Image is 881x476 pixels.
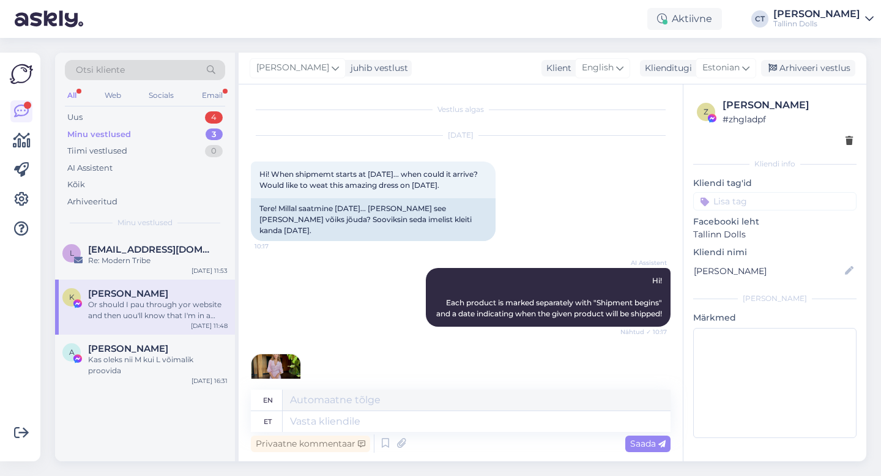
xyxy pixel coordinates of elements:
[69,292,75,302] span: K
[251,436,370,452] div: Privaatne kommentaar
[205,111,223,124] div: 4
[693,228,857,241] p: Tallinn Dolls
[251,198,496,241] div: Tere! Millal saatmine [DATE]... [PERSON_NAME] see [PERSON_NAME] võiks jõuda? Sooviksin seda imeli...
[346,62,408,75] div: juhib vestlust
[259,169,480,190] span: Hi! When shipmemt starts at [DATE]... when could it arrive? Would like to weat this amazing dress...
[88,244,215,255] span: leenabelova@yahoo.com
[199,87,225,103] div: Email
[773,19,860,29] div: Tallinn Dolls
[67,145,127,157] div: Tiimi vestlused
[88,343,168,354] span: Ada Kesonen
[146,87,176,103] div: Socials
[751,10,768,28] div: CT
[702,61,740,75] span: Estonian
[541,62,571,75] div: Klient
[693,246,857,259] p: Kliendi nimi
[70,248,74,258] span: l
[693,293,857,304] div: [PERSON_NAME]
[582,61,614,75] span: English
[69,348,75,357] span: A
[67,196,117,208] div: Arhiveeritud
[67,162,113,174] div: AI Assistent
[693,215,857,228] p: Facebooki leht
[251,354,300,403] img: Attachment
[264,411,272,432] div: et
[704,107,708,116] span: z
[67,111,83,124] div: Uus
[693,192,857,210] input: Lisa tag
[630,438,666,449] span: Saada
[88,354,228,376] div: Kas oleks nii M kui L võimalik proovida
[191,266,228,275] div: [DATE] 11:53
[621,258,667,267] span: AI Assistent
[693,177,857,190] p: Kliendi tag'id
[723,113,853,126] div: # zhgladpf
[88,255,228,266] div: Re: Modern Tribe
[773,9,860,19] div: [PERSON_NAME]
[251,104,671,115] div: Vestlus algas
[88,288,168,299] span: Kristiina Vahter
[723,98,853,113] div: [PERSON_NAME]
[88,299,228,321] div: Or should I pau through yor website and then uou'll know that I'm in a hurry? :)
[693,311,857,324] p: Märkmed
[640,62,692,75] div: Klienditugi
[117,217,173,228] span: Minu vestlused
[263,390,273,411] div: en
[206,128,223,141] div: 3
[251,130,671,141] div: [DATE]
[65,87,79,103] div: All
[647,8,722,30] div: Aktiivne
[256,61,329,75] span: [PERSON_NAME]
[205,145,223,157] div: 0
[620,327,667,337] span: Nähtud ✓ 10:17
[255,242,300,251] span: 10:17
[693,158,857,169] div: Kliendi info
[191,376,228,385] div: [DATE] 16:31
[67,128,131,141] div: Minu vestlused
[761,60,855,76] div: Arhiveeri vestlus
[10,62,33,86] img: Askly Logo
[773,9,874,29] a: [PERSON_NAME]Tallinn Dolls
[76,64,125,76] span: Otsi kliente
[102,87,124,103] div: Web
[191,321,228,330] div: [DATE] 11:48
[67,179,85,191] div: Kõik
[694,264,842,278] input: Lisa nimi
